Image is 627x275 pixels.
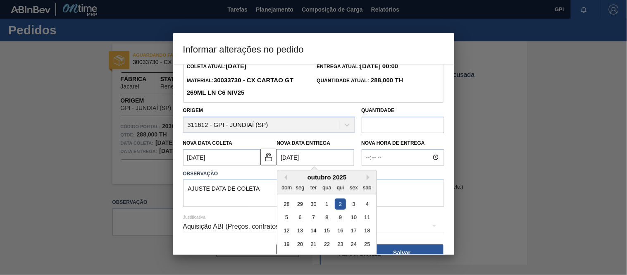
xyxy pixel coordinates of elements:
[294,198,305,209] div: Choose segunda-feira, 29 de setembro de 2025
[361,239,372,250] div: Choose sábado, 25 de outubro de 2025
[348,225,359,236] div: Choose sexta-feira, 17 de outubro de 2025
[187,78,293,96] span: Material:
[281,175,287,180] button: Previous Month
[281,182,292,193] div: dom
[334,198,346,209] div: Choose quinta-feira, 2 de outubro de 2025
[361,225,372,236] div: Choose sábado, 18 de outubro de 2025
[308,225,319,236] div: Choose terça-feira, 14 de outubro de 2025
[348,212,359,223] div: Choose sexta-feira, 10 de outubro de 2025
[348,239,359,250] div: Choose sexta-feira, 24 de outubro de 2025
[294,212,305,223] div: Choose segunda-feira, 6 de outubro de 2025
[361,212,372,223] div: Choose sábado, 11 de outubro de 2025
[317,78,403,84] span: Quantidade Atual:
[348,198,359,209] div: Choose sexta-feira, 3 de outubro de 2025
[361,198,372,209] div: Choose sábado, 4 de outubro de 2025
[187,77,293,96] strong: 30033730 - CX CARTAO GT 269ML LN C6 NIV25
[281,239,292,250] div: Choose domingo, 19 de outubro de 2025
[308,212,319,223] div: Choose terça-feira, 7 de outubro de 2025
[362,137,444,149] label: Nova Hora de Entrega
[187,64,246,69] span: Coleta Atual:
[308,198,319,209] div: Choose terça-feira, 30 de setembro de 2025
[367,175,372,180] button: Next Month
[334,239,346,250] div: Choose quinta-feira, 23 de outubro de 2025
[308,182,319,193] div: ter
[183,108,203,113] label: Origem
[281,212,292,223] div: Choose domingo, 5 de outubro de 2025
[183,168,444,180] label: Observação
[321,225,332,236] div: Choose quarta-feira, 15 de outubro de 2025
[183,215,444,238] div: Aquisição ABI (Preços, contratos, etc.)
[334,212,346,223] div: Choose quinta-feira, 9 de outubro de 2025
[317,64,398,69] span: Entrega Atual:
[294,239,305,250] div: Choose segunda-feira, 20 de outubro de 2025
[294,225,305,236] div: Choose segunda-feira, 13 de outubro de 2025
[183,179,444,207] textarea: AJUSTE DATA DE COLETA
[183,140,233,146] label: Nova Data Coleta
[277,140,331,146] label: Nova Data Entrega
[334,252,346,263] div: Choose quinta-feira, 30 de outubro de 2025
[334,225,346,236] div: Choose quinta-feira, 16 de outubro de 2025
[321,212,332,223] div: Choose quarta-feira, 8 de outubro de 2025
[281,225,292,236] div: Choose domingo, 12 de outubro de 2025
[321,252,332,263] div: Choose quarta-feira, 29 de outubro de 2025
[260,149,277,165] button: unlocked
[277,149,354,166] input: dd/mm/yyyy
[280,197,374,264] div: month 2025-10
[281,198,292,209] div: Choose domingo, 28 de setembro de 2025
[361,252,372,263] div: Choose sábado, 1 de novembro de 2025
[362,108,395,113] label: Quantidade
[361,182,372,193] div: sab
[226,62,247,69] strong: [DATE]
[369,77,403,84] strong: 288,000 TH
[281,252,292,263] div: Choose domingo, 26 de outubro de 2025
[348,252,359,263] div: Choose sexta-feira, 31 de outubro de 2025
[277,244,359,261] button: Fechar
[361,244,443,261] button: Salvar
[334,182,346,193] div: qui
[321,198,332,209] div: Choose quarta-feira, 1 de outubro de 2025
[294,252,305,263] div: Choose segunda-feira, 27 de outubro de 2025
[277,174,377,181] div: outubro 2025
[294,182,305,193] div: seg
[173,33,454,65] h3: Informar alterações no pedido
[264,152,274,162] img: unlocked
[308,252,319,263] div: Choose terça-feira, 28 de outubro de 2025
[183,149,260,166] input: dd/mm/yyyy
[348,182,359,193] div: sex
[321,182,332,193] div: qua
[360,62,398,69] strong: [DATE] 00:00
[321,239,332,250] div: Choose quarta-feira, 22 de outubro de 2025
[308,239,319,250] div: Choose terça-feira, 21 de outubro de 2025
